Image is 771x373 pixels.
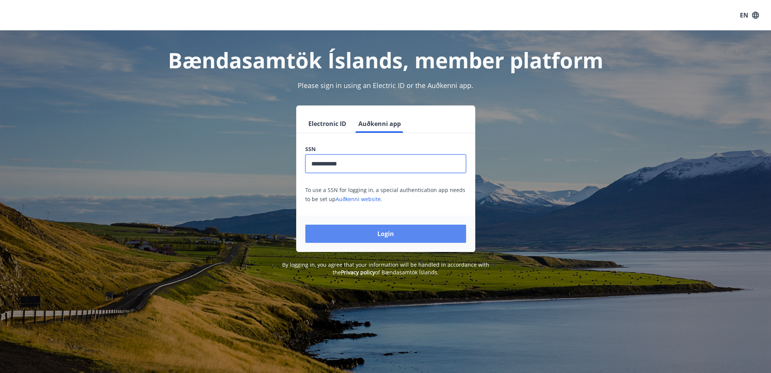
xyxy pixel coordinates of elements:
[737,8,762,22] button: EN
[336,195,382,203] a: Auðkenni website.
[305,115,349,133] button: Electronic ID
[341,269,375,276] a: Privacy policy
[122,46,650,74] h1: Bændasamtök Íslands, member platform
[298,81,473,90] span: Please sign in using an Electric ID or the Auðkenni app.
[305,145,466,153] label: SSN
[305,186,465,203] span: To use a SSN for logging in, a special authentication app needs to be set up
[305,225,466,243] button: Login
[282,261,489,276] span: By logging in, you agree that your information will be handled in accordance with the of Bændasam...
[355,115,404,133] button: Auðkenni app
